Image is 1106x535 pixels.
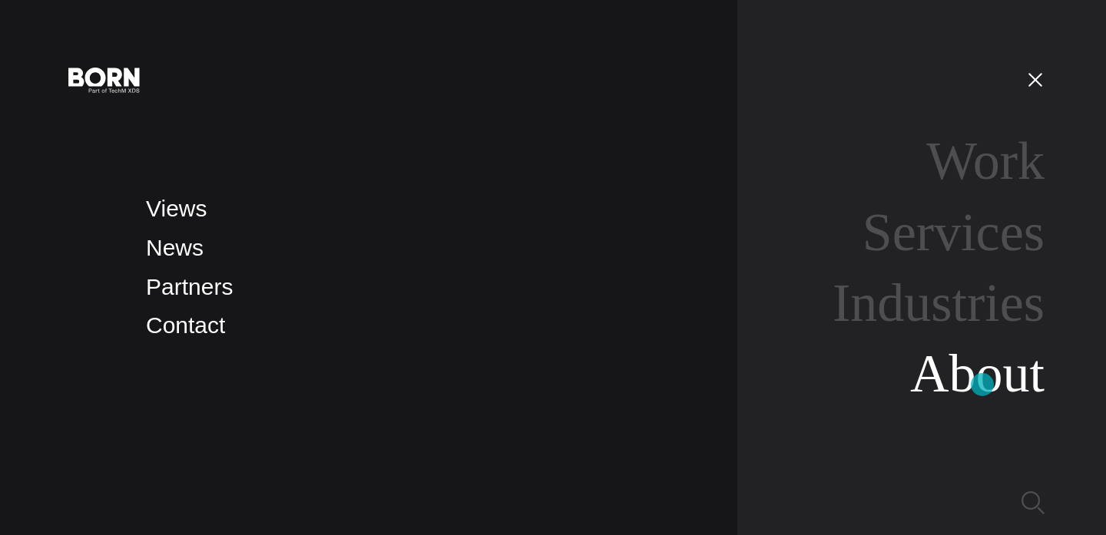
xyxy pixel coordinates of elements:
a: Partners [146,274,233,299]
a: Industries [833,273,1045,332]
a: Work [926,131,1045,190]
img: Search [1022,491,1045,514]
a: Services [863,203,1045,262]
button: Open [1017,63,1054,95]
a: About [910,344,1045,403]
a: Contact [146,312,225,338]
a: Views [146,196,207,221]
a: News [146,235,204,260]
